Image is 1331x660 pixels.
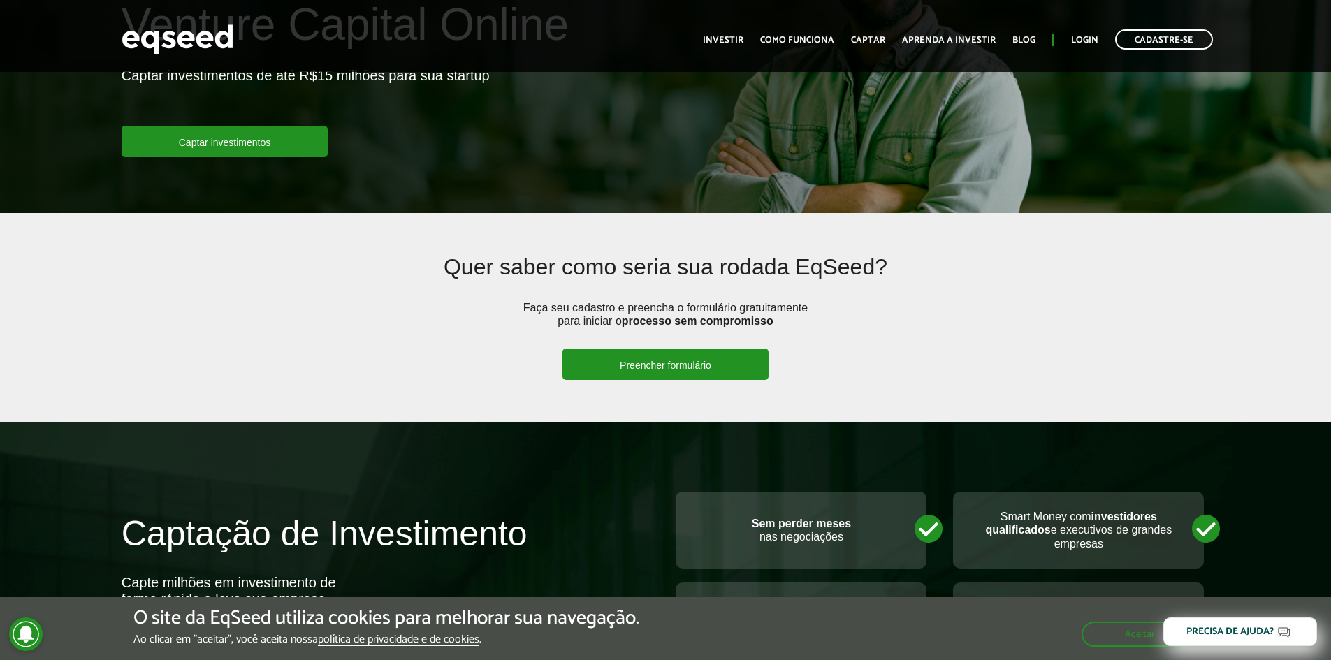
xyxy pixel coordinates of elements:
a: Como funciona [760,36,834,45]
a: Cadastre-se [1115,29,1213,50]
h2: Quer saber como seria sua rodada EqSeed? [232,255,1098,300]
a: Aprenda a investir [902,36,996,45]
a: Captar [851,36,885,45]
strong: Sem perder meses [752,518,851,529]
a: Login [1071,36,1098,45]
strong: investidores qualificados [985,511,1156,536]
strong: processo sem compromisso [622,315,773,327]
a: Captar investimentos [122,126,328,157]
h5: O site da EqSeed utiliza cookies para melhorar sua navegação. [133,608,639,629]
button: Aceitar [1082,622,1198,647]
div: Capte milhões em investimento de forma rápida e leve sua empresa para um novo patamar [122,574,345,624]
p: Ao clicar em "aceitar", você aceita nossa . [133,633,639,646]
h2: Captação de Investimento [122,515,655,574]
img: EqSeed [122,21,233,58]
a: Preencher formulário [562,349,769,380]
a: Blog [1012,36,1035,45]
p: Faça seu cadastro e preencha o formulário gratuitamente para iniciar o [518,301,812,349]
p: Smart Money com e executivos de grandes empresas [967,510,1190,550]
p: nas negociações [690,517,912,543]
a: política de privacidade e de cookies [318,634,479,646]
a: Investir [703,36,743,45]
p: Captar investimentos de até R$15 milhões para sua startup [122,67,490,126]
